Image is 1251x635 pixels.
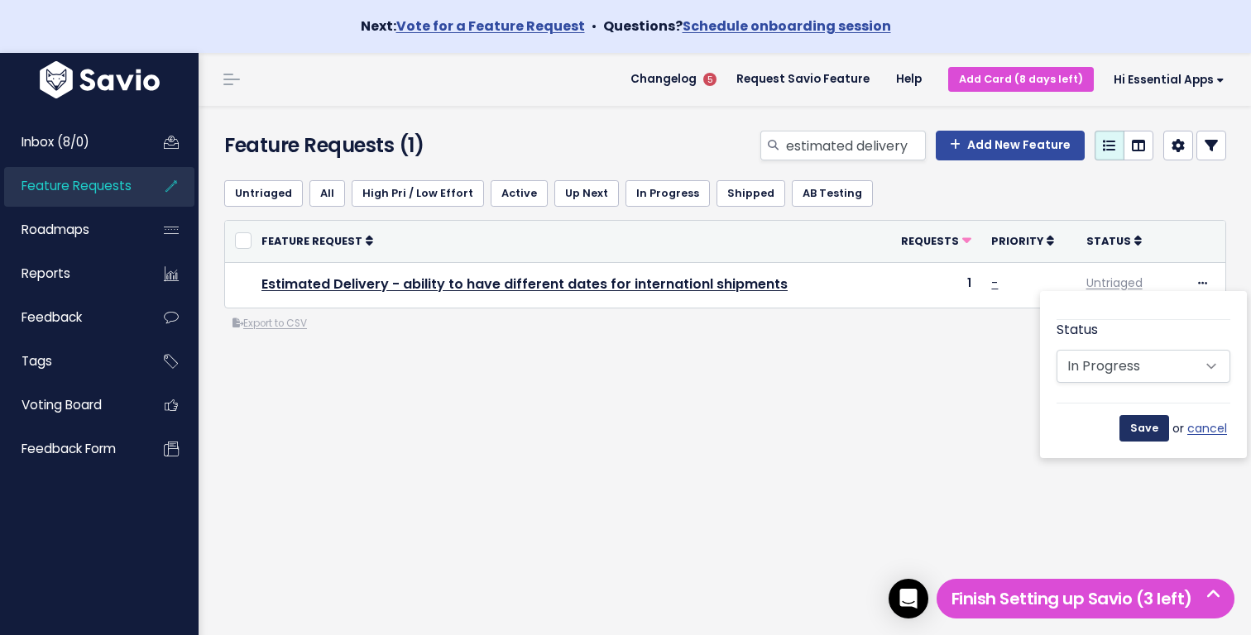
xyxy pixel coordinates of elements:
h5: Finish Setting up Savio (3 left) [944,586,1227,611]
a: Vote for a Feature Request [396,17,585,36]
span: 5 [703,73,717,86]
ul: Filter feature requests [224,180,1226,207]
div: or [1057,403,1230,442]
a: Untriaged [224,180,303,207]
a: cancel [1187,418,1230,439]
a: Voting Board [4,386,137,424]
a: In Progress [625,180,710,207]
span: Hi Essential Apps [1114,74,1225,86]
span: Roadmaps [22,221,89,238]
a: Roadmaps [4,211,137,249]
a: Up Next [554,180,619,207]
a: Feedback [4,298,137,337]
a: Inbox (8/0) [4,123,137,161]
a: Add Card (8 days left) [948,67,1094,91]
td: 1 [879,262,981,308]
a: Feature Requests [4,167,137,205]
label: Status [1057,320,1098,340]
a: High Pri / Low Effort [352,180,484,207]
span: Feature Requests [22,177,132,194]
h4: Feature Requests (1) [224,131,542,160]
div: Open Intercom Messenger [889,579,928,618]
span: • [592,17,597,36]
a: Feature Request [261,232,373,249]
span: Voting Board [22,396,102,413]
a: - [991,275,998,291]
a: Add New Feature [936,131,1085,160]
a: Active [491,180,548,207]
a: Hi Essential Apps [1094,67,1238,93]
a: Feedback form [4,430,137,468]
a: All [309,180,345,207]
span: Feature Request [261,234,362,248]
strong: Next: [361,17,585,36]
span: Inbox (8/0) [22,133,89,150]
a: AB Testing [792,180,873,207]
span: Requests [901,234,959,248]
a: Help [883,67,935,92]
a: Requests [901,232,971,249]
span: Feedback [22,308,82,326]
span: Feedback form [22,440,116,457]
input: Search features... [784,131,926,160]
span: Reports [22,265,70,282]
a: Request Savio Feature [723,67,883,92]
a: Priority [991,232,1054,249]
span: Changelog [630,74,697,85]
a: Export to CSV [232,317,307,330]
input: Save [1119,415,1169,442]
img: logo-white.9d6f32f41409.svg [36,61,164,98]
strong: Questions? [603,17,891,36]
a: Reports [4,255,137,293]
a: Estimated Delivery - ability to have different dates for internationl shipments [261,275,788,294]
a: Tags [4,342,137,380]
a: Untriaged [1086,275,1143,291]
a: Status [1086,232,1142,249]
span: Status [1086,234,1131,248]
span: Priority [991,234,1043,248]
span: Tags [22,352,52,370]
a: Shipped [717,180,785,207]
a: Schedule onboarding session [683,17,891,36]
